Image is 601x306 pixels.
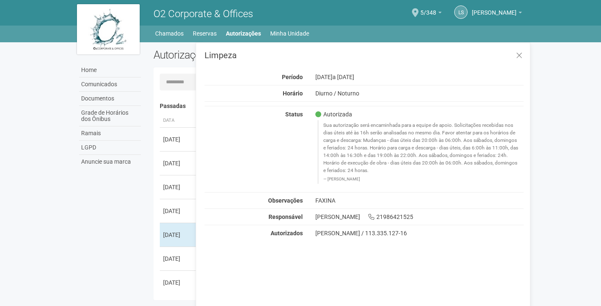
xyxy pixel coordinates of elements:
[420,1,436,16] span: 5/348
[79,106,141,126] a: Grade de Horários dos Ônibus
[163,255,194,263] div: [DATE]
[79,141,141,155] a: LGPD
[268,197,303,204] strong: Observações
[163,183,194,191] div: [DATE]
[270,28,309,39] a: Minha Unidade
[323,176,519,182] footer: [PERSON_NAME]
[153,8,253,20] span: O2 Corporate & Offices
[271,230,303,237] strong: Autorizados
[472,10,522,17] a: [PERSON_NAME]
[163,135,194,144] div: [DATE]
[309,73,530,81] div: [DATE]
[205,51,524,59] h3: Limpeza
[163,231,194,239] div: [DATE]
[163,278,194,287] div: [DATE]
[454,5,468,19] a: LS
[315,111,352,118] span: Autorizada
[420,10,442,17] a: 5/348
[269,213,303,220] strong: Responsável
[160,114,197,128] th: Data
[226,28,261,39] a: Autorizações
[79,155,141,169] a: Anuncie sua marca
[79,126,141,141] a: Ramais
[79,92,141,106] a: Documentos
[309,90,530,97] div: Diurno / Noturno
[163,207,194,215] div: [DATE]
[309,197,530,204] div: FAXINA
[283,90,303,97] strong: Horário
[472,1,517,16] span: Luiza Sena Rodrigues de Britto
[285,111,303,118] strong: Status
[332,74,354,80] span: a [DATE]
[155,28,184,39] a: Chamados
[317,120,524,183] blockquote: Sua autorização será encaminhada para a equipe de apoio. Solicitações recebidas nos dias úteis at...
[163,159,194,167] div: [DATE]
[309,213,530,221] div: [PERSON_NAME] 21986421525
[282,74,303,80] strong: Período
[79,77,141,92] a: Comunicados
[79,63,141,77] a: Home
[315,229,524,237] div: [PERSON_NAME] / 113.335.127-16
[160,103,518,109] h4: Passadas
[77,4,140,54] img: logo.jpg
[153,49,332,61] h2: Autorizações
[193,28,217,39] a: Reservas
